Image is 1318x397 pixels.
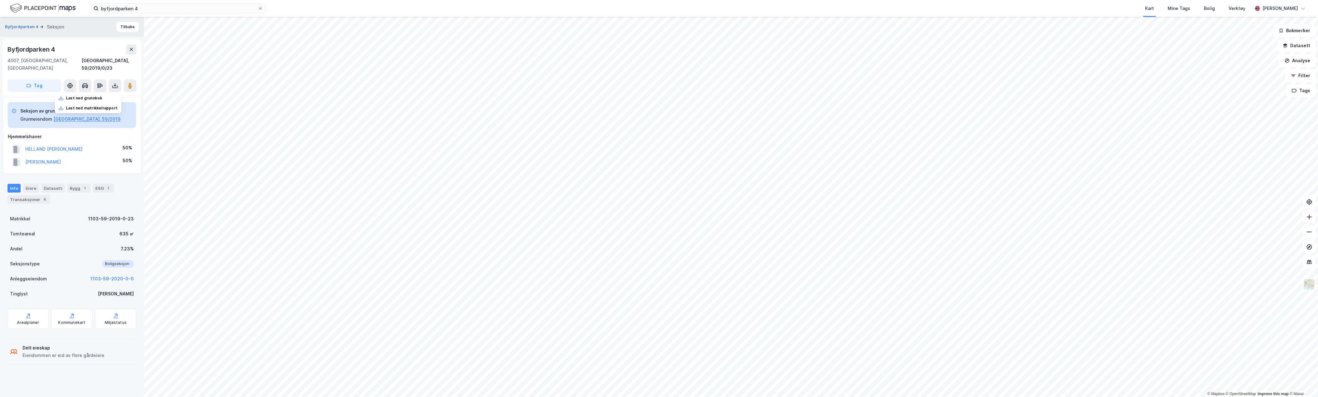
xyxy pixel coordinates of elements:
[42,196,48,203] div: 4
[1226,392,1256,396] a: OpenStreetMap
[23,184,39,193] div: Eiere
[10,3,76,14] img: logo.f888ab2527a4732fd821a326f86c7f29.svg
[88,215,134,223] div: 1103-59-2019-0-23
[67,184,90,193] div: Bygg
[1229,5,1245,12] div: Verktøy
[8,195,50,204] div: Transaksjoner
[10,260,40,268] div: Seksjonstype
[10,230,35,238] div: Tomteareal
[119,230,134,238] div: 635 ㎡
[20,115,52,123] div: Grunneiendom
[1287,367,1318,397] iframe: Chat Widget
[1168,5,1190,12] div: Mine Tags
[98,4,258,13] input: Søk på adresse, matrikkel, gårdeiere, leietakere eller personer
[90,275,134,283] button: 1103-59-2020-0-0
[1285,69,1315,82] button: Filter
[41,184,65,193] div: Datasett
[105,320,127,325] div: Miljøstatus
[10,245,23,253] div: Andel
[82,185,88,191] div: 1
[23,352,104,359] div: Eiendommen er eid av flere gårdeiere
[66,106,118,111] div: Last ned matrikkelrapport
[1204,5,1215,12] div: Bolig
[1286,84,1315,97] button: Tags
[23,344,104,352] div: Delt eieskap
[1279,54,1315,67] button: Analyse
[10,290,28,298] div: Tinglyst
[20,107,121,115] div: Seksjon av grunneiendom
[123,144,132,152] div: 50%
[1303,279,1315,290] img: Z
[17,320,39,325] div: Arealplaner
[8,57,82,72] div: 4007, [GEOGRAPHIC_DATA], [GEOGRAPHIC_DATA]
[53,115,121,123] button: [GEOGRAPHIC_DATA], 59/2019
[98,290,134,298] div: [PERSON_NAME]
[116,22,139,32] button: Tilbake
[82,57,136,72] div: [GEOGRAPHIC_DATA], 59/2019/0/23
[1258,392,1289,396] a: Improve this map
[1273,24,1315,37] button: Bokmerker
[123,157,132,164] div: 50%
[1277,39,1315,52] button: Datasett
[5,24,40,30] button: Byfjordparken 4
[105,185,111,191] div: 1
[8,79,61,92] button: Tag
[1287,367,1318,397] div: Kontrollprogram for chat
[10,275,47,283] div: Anleggseiendom
[58,320,85,325] div: Kommunekart
[8,184,21,193] div: Info
[93,184,114,193] div: ESG
[121,245,134,253] div: 7.23%
[1145,5,1154,12] div: Kart
[1207,392,1225,396] a: Mapbox
[8,133,136,140] div: Hjemmelshaver
[8,44,56,54] div: Byfjordparken 4
[66,96,102,101] div: Last ned grunnbok
[47,23,64,31] div: Seksjon
[10,215,30,223] div: Matrikkel
[1262,5,1298,12] div: [PERSON_NAME]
